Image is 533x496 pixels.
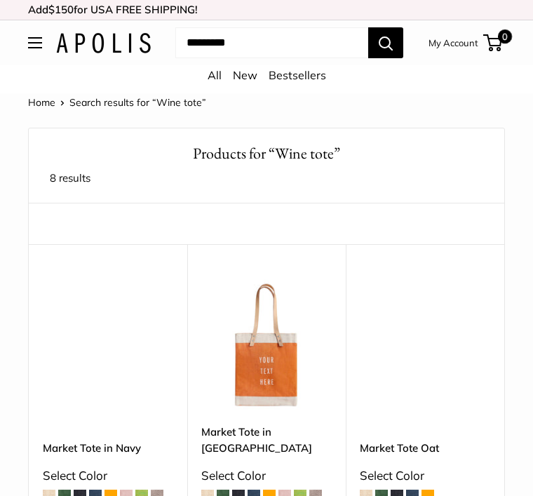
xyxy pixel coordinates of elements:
button: Search [368,27,403,58]
a: Market Tote in Navy [43,440,173,456]
a: Market Tote in [GEOGRAPHIC_DATA] [201,424,332,457]
div: Select Color [43,464,173,487]
input: Search... [175,27,368,58]
button: Open menu [28,37,42,48]
p: 8 results [50,168,483,188]
img: Apolis [56,33,151,53]
div: Select Color [201,464,332,487]
a: Market Tote OatMarket Tote Oat [360,279,490,410]
div: Select Color [360,464,490,487]
span: Search results for “Wine tote” [69,96,206,109]
span: 0 [498,29,512,43]
a: description_Make it yours with custom, printed text.Market Tote in Citrus [201,279,332,410]
h1: Products for “Wine tote” [50,142,483,164]
a: 0 [485,34,502,51]
a: Home [28,96,55,109]
a: Market Tote Oat [360,440,490,456]
a: All [208,68,222,82]
a: My Account [429,34,478,51]
nav: Breadcrumb [28,93,206,112]
a: Bestsellers [269,68,326,82]
img: description_Make it yours with custom, printed text. [201,279,332,410]
span: $150 [48,3,74,16]
a: New [233,68,257,82]
a: Market Tote in NavyMarket Tote in Navy [43,279,173,410]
